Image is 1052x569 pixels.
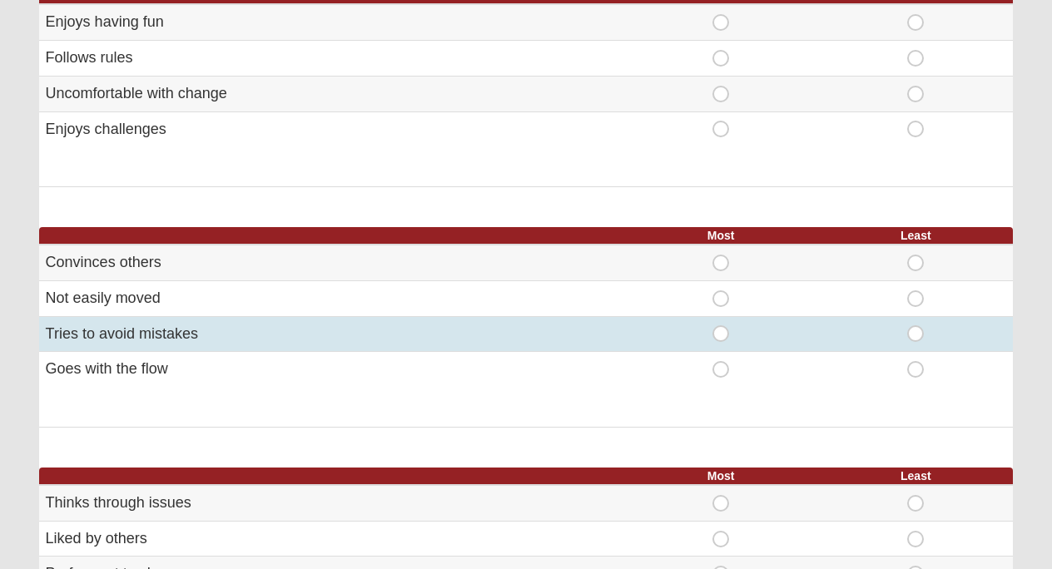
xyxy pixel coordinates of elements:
td: Thinks through issues [39,485,623,521]
td: Convinces others [39,245,623,280]
td: Follows rules [39,41,623,77]
th: Most [623,468,818,485]
td: Enjoys having fun [39,4,623,40]
th: Most [623,227,818,245]
td: Not easily moved [39,280,623,316]
th: Least [818,468,1013,485]
td: Enjoys challenges [39,111,623,146]
td: Tries to avoid mistakes [39,316,623,352]
th: Least [818,227,1013,245]
td: Goes with the flow [39,352,623,387]
td: Uncomfortable with change [39,76,623,111]
td: Liked by others [39,521,623,557]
